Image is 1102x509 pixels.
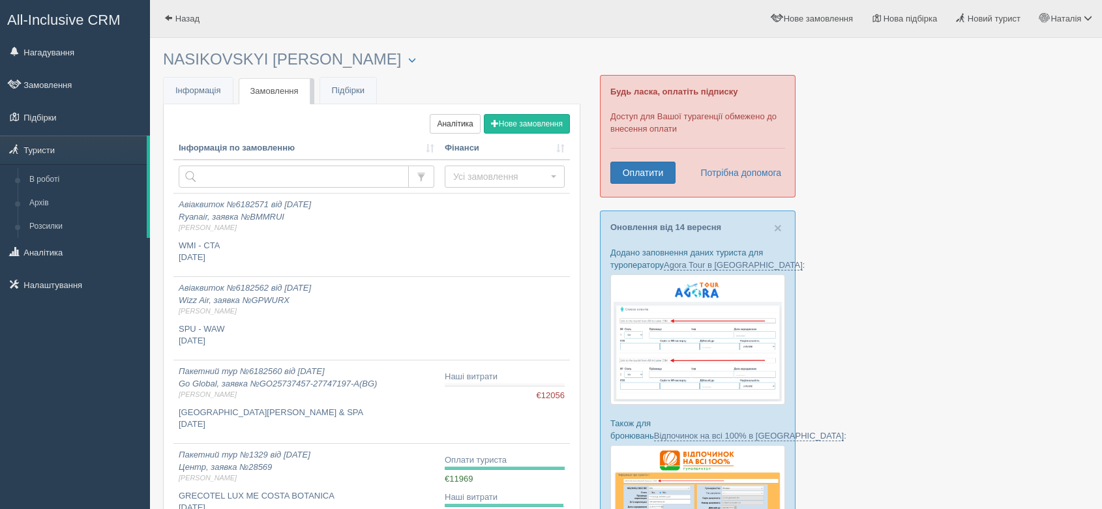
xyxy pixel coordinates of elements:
a: Архів [23,192,147,215]
b: Будь ласка, оплатіть підписку [610,87,737,96]
p: Також для бронювань : [610,417,785,442]
p: SPU - WAW [DATE] [179,323,434,347]
i: Авіаквиток №6182571 від [DATE] Ryanair, заявка №BMMRUI [179,199,434,233]
i: Авіаквиток №6182562 від [DATE] Wizz Air, заявка №GPWURX [179,283,434,317]
input: Пошук за номером замовлення, ПІБ або паспортом туриста [179,166,409,188]
div: Оплати туриста [445,454,565,467]
span: × [774,220,782,235]
span: [PERSON_NAME] [179,306,434,316]
a: Фінанси [445,142,565,154]
p: WMI - CTA [DATE] [179,240,434,264]
a: Оновлення від 14 вересня [610,222,721,232]
a: Підбірки [320,78,376,104]
p: Додано заповнення даних туриста для туроператору : [610,246,785,271]
a: Аналітика [430,114,480,134]
a: Авіаквиток №6182571 від [DATE]Ryanair, заявка №BMMRUI[PERSON_NAME] WMI - CTA[DATE] [173,194,439,276]
a: Розсилки [23,215,147,239]
h3: NASIKOVSKYI [PERSON_NAME] [163,51,580,68]
button: Нове замовлення [484,114,570,134]
span: Усі замовлення [453,170,548,183]
span: [PERSON_NAME] [179,473,434,483]
span: Наталія [1050,14,1081,23]
span: All-Inclusive CRM [7,12,121,28]
div: Доступ для Вашої турагенції обмежено до внесення оплати [600,75,796,197]
a: Замовлення [239,78,310,105]
div: Наші витрати [445,371,565,383]
span: Новий турист [968,14,1020,23]
span: Інформація [175,85,221,95]
span: [PERSON_NAME] [179,223,434,233]
span: Нове замовлення [784,14,853,23]
span: Нова підбірка [884,14,938,23]
a: Потрібна допомога [692,162,782,184]
p: [GEOGRAPHIC_DATA][PERSON_NAME] & SPA [DATE] [179,407,434,431]
span: [PERSON_NAME] [179,390,434,400]
a: Інформація по замовленню [179,142,434,154]
button: Close [774,221,782,235]
a: В роботі [23,168,147,192]
span: €11969 [445,474,473,484]
a: Оплатити [610,162,676,184]
span: €12056 [537,390,565,402]
a: All-Inclusive CRM [1,1,149,36]
a: Відпочинок на всі 100% в [GEOGRAPHIC_DATA] [654,431,844,441]
div: Наші витрати [445,491,565,504]
a: Авіаквиток №6182562 від [DATE]Wizz Air, заявка №GPWURX[PERSON_NAME] SPU - WAW[DATE] [173,277,439,360]
a: Інформація [164,78,233,104]
i: Пакетний тур №6182560 від [DATE] Go Global, заявка №GO25737457-27747197-A(BG) [179,366,434,400]
button: Усі замовлення [445,166,565,188]
a: Agora Tour в [GEOGRAPHIC_DATA] [664,260,803,270]
i: Пакетний тур №1329 від [DATE] Центр, заявка №28569 [179,450,434,484]
a: Пакетний тур №6182560 від [DATE]Go Global, заявка №GO25737457-27747197-A(BG)[PERSON_NAME] [GEOGRA... [173,360,439,443]
span: Назад [175,14,200,23]
img: agora-tour-%D1%84%D0%BE%D1%80%D0%BC%D0%B0-%D0%B1%D1%80%D0%BE%D0%BD%D1%8E%D0%B2%D0%B0%D0%BD%D0%BD%... [610,274,785,405]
